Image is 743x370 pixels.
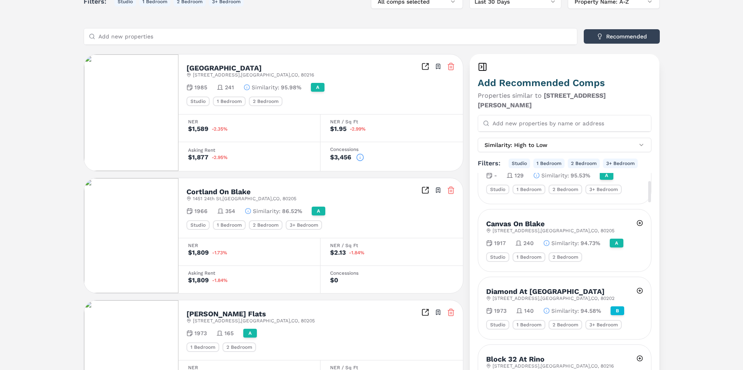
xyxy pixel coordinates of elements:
a: Inspect Comparables [421,186,429,194]
div: Concessions [330,147,453,152]
span: Similarity : [551,307,579,315]
div: 1 Bedroom [513,185,545,194]
h2: [PERSON_NAME] Flats [186,310,266,318]
h2: [GEOGRAPHIC_DATA] [186,64,262,72]
span: 1973 [494,307,507,315]
h2: Cortland On Blake [186,188,250,195]
div: $0 [330,277,338,284]
span: 240 [523,239,534,247]
h2: Block 32 At Rino [486,356,545,363]
a: Inspect Comparables [421,308,429,316]
div: Studio [186,220,210,230]
span: Similarity : [551,239,579,247]
div: A [312,207,325,215]
button: 2 Bedroom [568,159,600,168]
span: 129 [515,171,524,179]
div: 2 Bedroom [222,342,256,352]
div: 1 Bedroom [513,320,545,330]
a: Inspect Comparables [421,62,429,70]
div: Studio [486,252,509,262]
span: -1.84% [212,278,228,283]
div: 2 Bedroom [249,220,282,230]
button: Recommended [584,29,660,44]
span: 94.73% [581,239,600,247]
span: Similarity : [253,207,280,215]
span: [STREET_ADDRESS] , [GEOGRAPHIC_DATA] , CO , 80205 [493,227,615,234]
div: 2 Bedroom [249,97,282,106]
span: 1985 [194,83,207,91]
span: 354 [225,207,235,215]
input: Add new properties [98,28,572,44]
span: 140 [524,307,534,315]
div: A [243,329,257,338]
div: $2.13 [330,249,346,256]
div: 1 Bedroom [186,342,219,352]
div: $1,809 [188,277,209,284]
div: $1,589 [188,126,208,132]
input: Add new properties by name or address [493,115,647,131]
div: NER [188,365,311,370]
button: Studio [509,159,530,168]
div: A [311,83,324,92]
h2: Diamond At [GEOGRAPHIC_DATA] [486,288,605,295]
span: 1917 [494,239,506,247]
span: [STREET_ADDRESS] , [GEOGRAPHIC_DATA] , CO , 80202 [493,295,615,302]
span: [STREET_ADDRESS] , [GEOGRAPHIC_DATA] , CO , 80205 [193,318,315,324]
span: - [494,171,497,179]
div: $3,456 [330,154,351,161]
span: -2.99% [350,127,366,131]
span: [STREET_ADDRESS] , [GEOGRAPHIC_DATA] , CO , 80216 [493,363,614,369]
div: 3+ Bedroom [585,320,622,330]
div: A [610,239,623,247]
button: 1 Bedroom [533,159,565,168]
div: Asking Rent [188,148,311,153]
div: NER [188,119,311,124]
span: -2.35% [212,127,228,131]
div: A [600,171,613,180]
div: Studio [486,320,509,330]
div: Studio [186,97,210,106]
div: 3+ Bedroom [585,185,622,194]
span: Similarity : [252,83,279,91]
div: NER / Sq Ft [330,119,453,124]
span: -1.84% [349,250,364,255]
div: Asking Rent [188,271,311,275]
h2: Canvas On Blake [486,220,545,227]
div: $1.95 [330,126,346,132]
div: 1 Bedroom [513,252,545,262]
div: 1 Bedroom [213,97,246,106]
div: Studio [486,185,509,194]
span: 165 [224,329,234,337]
div: 3+ Bedroom [286,220,322,230]
p: Properties similar to [478,91,652,110]
span: 95.98% [281,83,301,91]
span: [STREET_ADDRESS] , [GEOGRAPHIC_DATA] , CO , 80216 [193,72,314,78]
span: 95.53% [571,171,590,179]
span: Filters: [478,159,505,168]
div: $1,809 [188,249,209,256]
span: -2.95% [212,155,228,160]
div: Concessions [330,271,453,275]
div: NER / Sq Ft [330,365,453,370]
span: 1451 24th St , [GEOGRAPHIC_DATA] , CO , 80205 [193,195,296,202]
div: 1 Bedroom [213,220,246,230]
div: NER / Sq Ft [330,243,453,248]
div: NER [188,243,311,248]
span: 241 [225,83,234,91]
button: Similarity: High to Low [478,138,652,152]
span: 86.52% [282,207,302,215]
div: 2 Bedroom [549,185,582,194]
div: B [611,306,624,315]
div: 2 Bedroom [549,320,582,330]
div: 2 Bedroom [549,252,582,262]
span: 1966 [194,207,208,215]
span: -1.73% [212,250,227,255]
span: Similarity : [541,171,569,179]
div: $1,877 [188,154,208,161]
h2: Add Recommended Comps [478,76,652,89]
span: 94.58% [581,307,601,315]
button: 3+ Bedroom [603,159,638,168]
span: 1973 [194,329,207,337]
